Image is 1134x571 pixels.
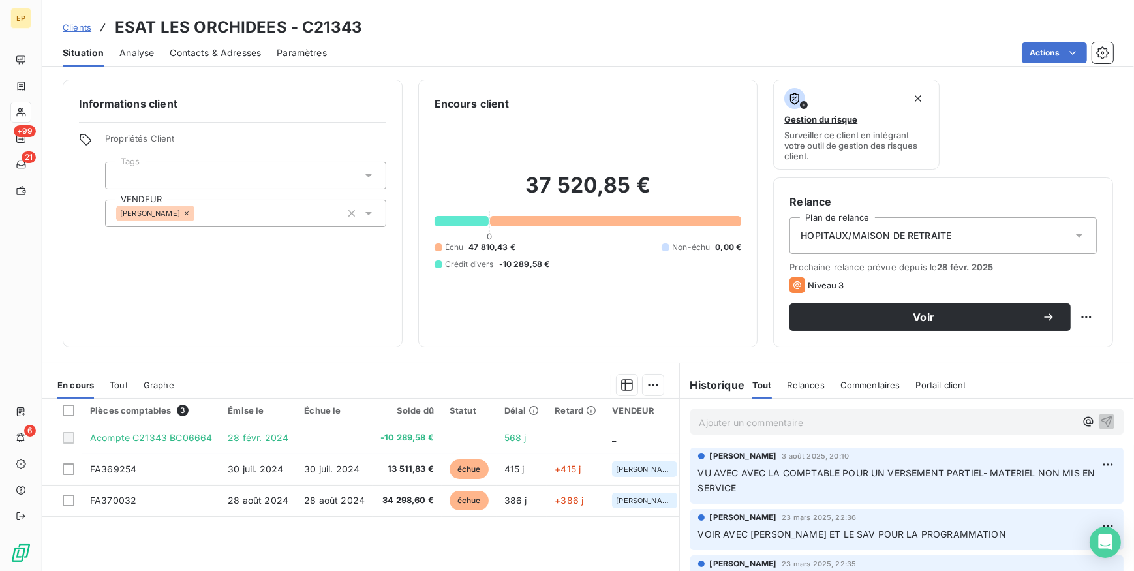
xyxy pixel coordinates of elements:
[115,16,362,39] h3: ESAT LES ORCHIDEES - C21343
[555,405,596,416] div: Retard
[277,46,327,59] span: Paramètres
[784,130,928,161] span: Surveiller ce client en intégrant votre outil de gestion des risques client.
[773,80,939,170] button: Gestion du risqueSurveiller ce client en intégrant votre outil de gestion des risques client.
[116,170,127,181] input: Ajouter une valeur
[120,209,180,217] span: [PERSON_NAME]
[57,380,94,390] span: En cours
[789,262,1097,272] span: Prochaine relance prévue depuis le
[90,495,136,506] span: FA370032
[380,431,434,444] span: -10 289,58 €
[1022,42,1087,63] button: Actions
[10,8,31,29] div: EP
[499,258,550,270] span: -10 289,58 €
[380,494,434,507] span: 34 298,60 €
[63,22,91,33] span: Clients
[612,405,677,416] div: VENDEUR
[228,405,288,416] div: Émise le
[79,96,386,112] h6: Informations client
[801,229,951,242] span: HOPITAUX/MAISON DE RETRAITE
[616,465,673,473] span: [PERSON_NAME]
[672,241,710,253] span: Non-échu
[752,380,772,390] span: Tout
[555,463,581,474] span: +415 j
[916,380,966,390] span: Portail client
[194,208,205,219] input: Ajouter une valeur
[504,432,527,443] span: 568 j
[805,312,1042,322] span: Voir
[504,495,527,506] span: 386 j
[435,172,742,211] h2: 37 520,85 €
[616,497,673,504] span: [PERSON_NAME]
[445,258,494,270] span: Crédit divers
[24,425,36,437] span: 6
[782,514,856,521] span: 23 mars 2025, 22:36
[808,280,844,290] span: Niveau 3
[504,405,540,416] div: Délai
[63,46,104,59] span: Situation
[698,467,1098,493] span: VU AVEC AVEC LA COMPTABLE POUR UN VERSEMENT PARTIEL- MATERIEL NON MIS EN SERVICE
[380,463,434,476] span: 13 511,83 €
[937,262,993,272] span: 28 févr. 2025
[105,133,386,151] span: Propriétés Client
[680,377,745,393] h6: Historique
[14,125,36,137] span: +99
[710,558,777,570] span: [PERSON_NAME]
[228,463,283,474] span: 30 juil. 2024
[612,432,616,443] span: _
[10,542,31,563] img: Logo LeanPay
[698,529,1006,540] span: VOIR AVEC [PERSON_NAME] ET LE SAV POUR LA PROGRAMMATION
[1090,527,1121,558] div: Open Intercom Messenger
[90,463,136,474] span: FA369254
[90,405,212,416] div: Pièces comptables
[504,463,525,474] span: 415 j
[63,21,91,34] a: Clients
[788,380,825,390] span: Relances
[487,231,492,241] span: 0
[445,241,464,253] span: Échu
[555,495,583,506] span: +386 j
[450,491,489,510] span: échue
[304,463,360,474] span: 30 juil. 2024
[380,405,434,416] div: Solde dû
[22,151,36,163] span: 21
[110,380,128,390] span: Tout
[228,432,288,443] span: 28 févr. 2024
[144,380,174,390] span: Graphe
[304,495,365,506] span: 28 août 2024
[789,303,1071,331] button: Voir
[170,46,261,59] span: Contacts & Adresses
[784,114,857,125] span: Gestion du risque
[450,459,489,479] span: échue
[450,405,489,416] div: Statut
[90,432,212,443] span: Acompte C21343 BC06664
[789,194,1097,209] h6: Relance
[710,512,777,523] span: [PERSON_NAME]
[435,96,509,112] h6: Encours client
[228,495,288,506] span: 28 août 2024
[715,241,741,253] span: 0,00 €
[710,450,777,462] span: [PERSON_NAME]
[782,560,856,568] span: 23 mars 2025, 22:35
[782,452,849,460] span: 3 août 2025, 20:10
[177,405,189,416] span: 3
[119,46,154,59] span: Analyse
[840,380,900,390] span: Commentaires
[468,241,515,253] span: 47 810,43 €
[304,405,365,416] div: Échue le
